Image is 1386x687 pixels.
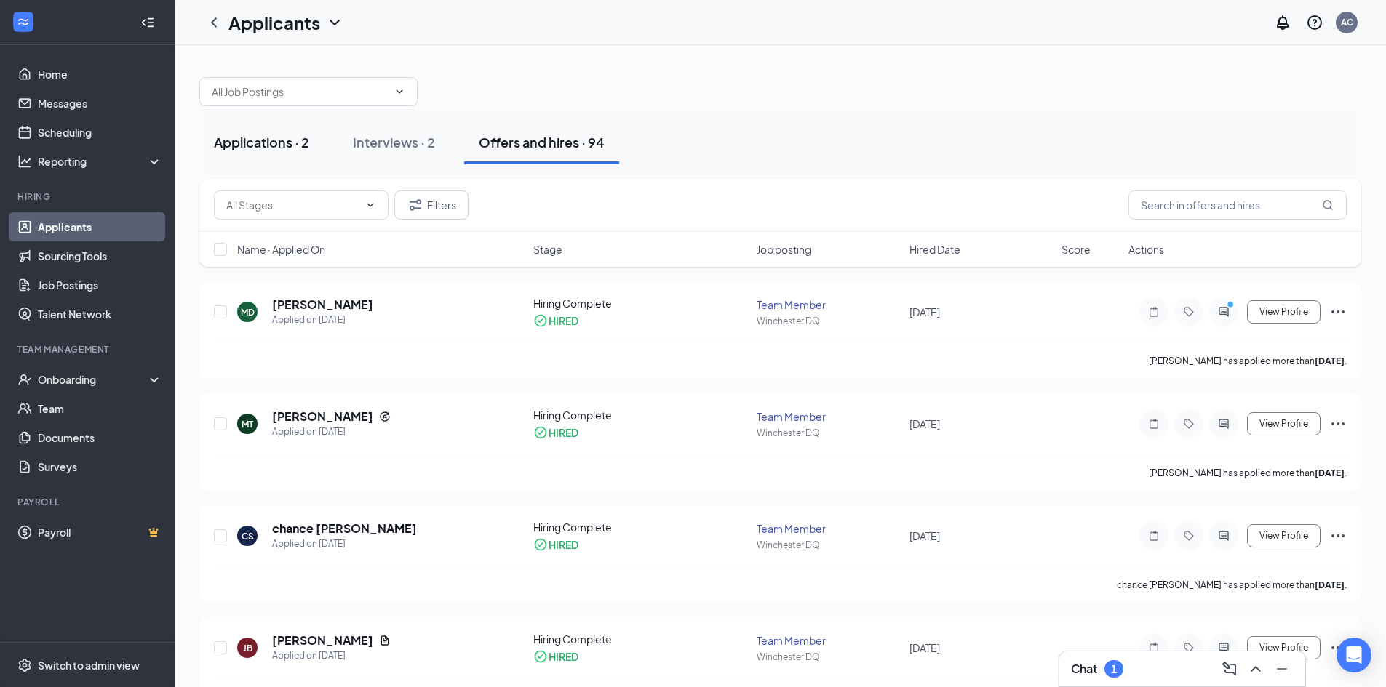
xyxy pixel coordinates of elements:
[1244,657,1267,680] button: ChevronUp
[1145,642,1163,654] svg: Note
[1247,300,1321,324] button: View Profile
[533,313,548,328] svg: CheckmarkCircle
[1329,303,1347,321] svg: Ellipses
[16,15,31,29] svg: WorkstreamLogo
[549,313,578,328] div: HIRED
[272,409,373,425] h5: [PERSON_NAME]
[1111,663,1117,675] div: 1
[479,133,605,151] div: Offers and hires · 94
[1259,531,1308,541] span: View Profile
[757,521,900,536] div: Team Member
[909,242,960,257] span: Hired Date
[1180,642,1198,654] svg: Tag
[272,425,391,439] div: Applied on [DATE]
[38,300,162,329] a: Talent Network
[38,60,162,89] a: Home
[1306,14,1323,31] svg: QuestionInfo
[38,518,162,547] a: PayrollCrown
[242,418,253,430] div: MT
[757,242,811,257] span: Job posting
[17,658,32,672] svg: Settings
[1180,530,1198,542] svg: Tag
[1329,415,1347,433] svg: Ellipses
[533,408,749,422] div: Hiring Complete
[272,297,373,313] h5: [PERSON_NAME]
[1337,638,1371,672] div: Open Intercom Messenger
[1145,418,1163,430] svg: Note
[212,84,388,100] input: All Job Postings
[1128,242,1164,257] span: Actions
[228,10,320,35] h1: Applicants
[1274,14,1291,31] svg: Notifications
[757,651,900,663] div: Winchester DQ
[1329,639,1347,656] svg: Ellipses
[272,521,417,537] h5: chance [PERSON_NAME]
[1215,306,1232,318] svg: ActiveChat
[1247,412,1321,435] button: View Profile
[757,297,900,312] div: Team Member
[38,118,162,147] a: Scheduling
[272,648,391,663] div: Applied on [DATE]
[379,635,391,646] svg: Document
[1062,242,1091,257] span: Score
[38,423,162,452] a: Documents
[1149,355,1347,367] p: [PERSON_NAME] has applied more than .
[1215,418,1232,430] svg: ActiveChat
[1145,306,1163,318] svg: Note
[1071,661,1097,677] h3: Chat
[533,632,749,646] div: Hiring Complete
[17,190,159,203] div: Hiring
[757,539,900,551] div: Winchester DQ
[1117,579,1347,591] p: chance [PERSON_NAME] has applied more than .
[1247,524,1321,547] button: View Profile
[1315,467,1345,478] b: [DATE]
[757,633,900,648] div: Team Member
[1145,530,1163,542] svg: Note
[549,537,578,552] div: HIRED
[533,537,548,552] svg: CheckmarkCircle
[1215,530,1232,542] svg: ActiveChat
[757,315,900,327] div: Winchester DQ
[272,537,417,551] div: Applied on [DATE]
[549,649,578,664] div: HIRED
[909,529,940,542] span: [DATE]
[38,394,162,423] a: Team
[140,15,155,30] svg: Collapse
[242,530,254,542] div: CS
[533,649,548,664] svg: CheckmarkCircle
[1315,579,1345,590] b: [DATE]
[394,190,469,220] button: Filter Filters
[1259,307,1308,317] span: View Profile
[1329,527,1347,545] svg: Ellipses
[38,452,162,481] a: Surveys
[205,14,223,31] svg: ChevronLeft
[757,427,900,439] div: Winchester DQ
[38,212,162,241] a: Applicants
[1259,419,1308,429] span: View Profile
[1218,657,1241,680] button: ComposeMessage
[533,425,548,440] svg: CheckmarkCircle
[533,520,749,534] div: Hiring Complete
[1322,199,1334,211] svg: MagnifyingGlass
[379,411,391,422] svg: Reapply
[1180,418,1198,430] svg: Tag
[407,196,424,214] svg: Filter
[1180,306,1198,318] svg: Tag
[1247,660,1264,678] svg: ChevronUp
[365,199,376,211] svg: ChevronDown
[1128,190,1347,220] input: Search in offers and hires
[17,496,159,508] div: Payroll
[1315,355,1345,366] b: [DATE]
[549,425,578,440] div: HIRED
[909,641,940,654] span: [DATE]
[533,296,749,310] div: Hiring Complete
[1273,660,1291,678] svg: Minimize
[909,417,940,430] span: [DATE]
[226,197,359,213] input: All Stages
[1149,467,1347,479] p: [PERSON_NAME] has applied more than .
[38,270,162,300] a: Job Postings
[1259,643,1308,653] span: View Profile
[17,372,32,387] svg: UserCheck
[533,242,562,257] span: Stage
[1221,660,1238,678] svg: ComposeMessage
